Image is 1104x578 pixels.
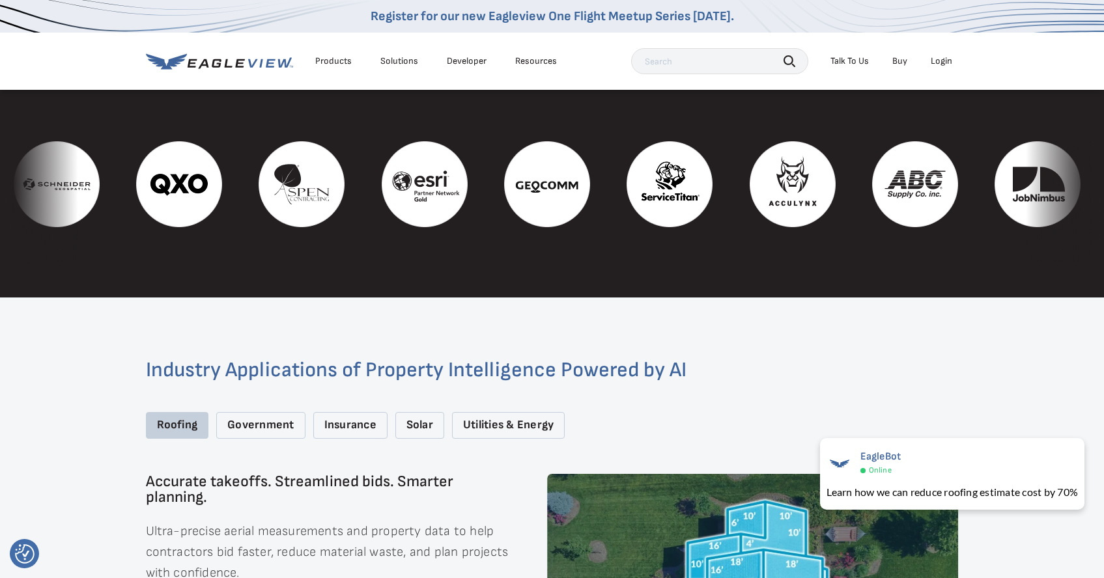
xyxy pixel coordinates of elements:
[631,48,808,74] input: Search
[371,8,734,24] a: Register for our new Eagleview One Flight Meetup Series [DATE].
[146,360,959,381] h2: Industry Applications of Property Intelligence Powered by AI
[216,412,305,439] div: Government
[892,55,907,67] a: Buy
[860,450,901,463] span: EagleBot
[313,412,388,439] div: Insurance
[830,55,869,67] div: Talk To Us
[15,544,35,564] button: Consent Preferences
[869,465,892,475] span: Online
[380,55,418,67] div: Solutions
[15,544,35,564] img: Revisit consent button
[515,55,557,67] div: Resources
[827,484,1078,500] div: Learn how we can reduce roofing estimate cost by 70%
[395,412,444,439] div: Solar
[827,450,853,476] img: EagleBot
[931,55,952,67] div: Login
[146,474,511,505] h3: Accurate takeoffs. Streamlined bids. Smarter planning.
[315,55,352,67] div: Products
[447,55,487,67] a: Developer
[146,412,209,439] div: Roofing
[452,412,565,439] div: Utilities & Energy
